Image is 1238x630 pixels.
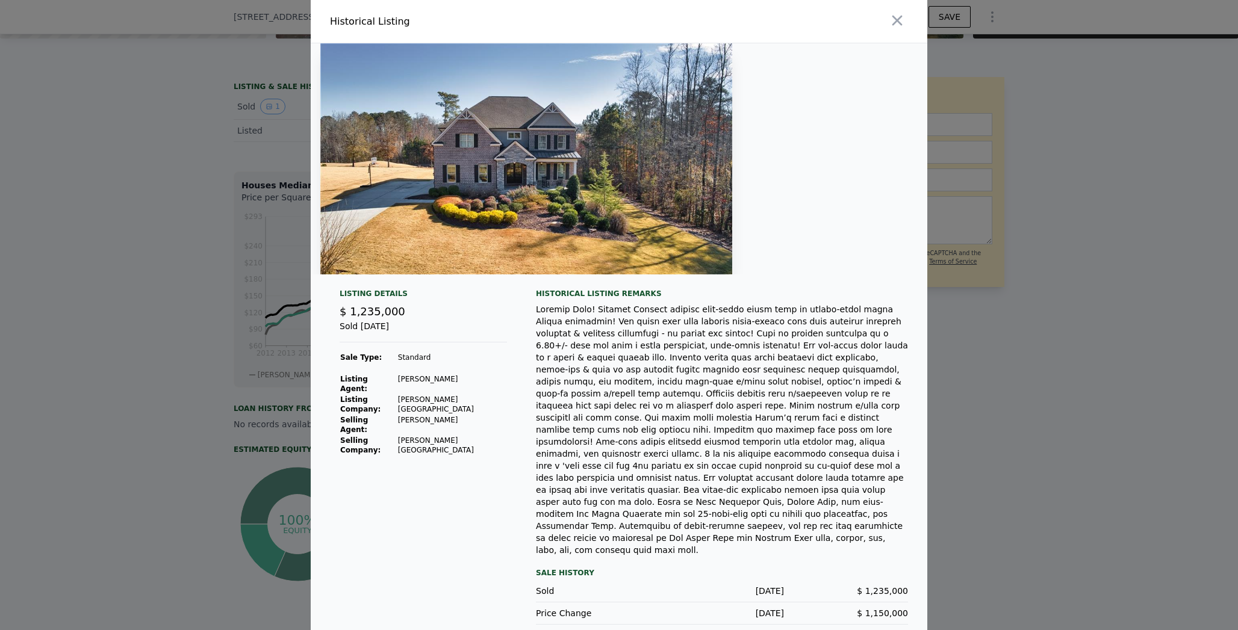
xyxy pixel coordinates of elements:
[536,607,660,619] div: Price Change
[397,415,507,435] td: [PERSON_NAME]
[340,320,507,342] div: Sold [DATE]
[340,375,368,393] strong: Listing Agent:
[536,303,908,556] div: Loremip Dolo! Sitamet Consect adipisc elit-seddo eiusm temp in utlabo-etdol magna Aliqua enimadmi...
[340,395,381,413] strong: Listing Company:
[340,353,382,362] strong: Sale Type:
[397,352,507,363] td: Standard
[536,566,908,580] div: Sale History
[660,585,784,597] div: [DATE]
[660,607,784,619] div: [DATE]
[340,436,381,454] strong: Selling Company:
[397,374,507,394] td: [PERSON_NAME]
[320,43,732,274] img: Property Img
[330,14,614,29] div: Historical Listing
[857,586,908,596] span: $ 1,235,000
[397,394,507,415] td: [PERSON_NAME] [GEOGRAPHIC_DATA]
[340,289,507,303] div: Listing Details
[340,305,405,318] span: $ 1,235,000
[536,585,660,597] div: Sold
[340,416,368,434] strong: Selling Agent:
[536,289,908,298] div: Historical Listing remarks
[857,608,908,618] span: $ 1,150,000
[397,435,507,456] td: [PERSON_NAME] [GEOGRAPHIC_DATA]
